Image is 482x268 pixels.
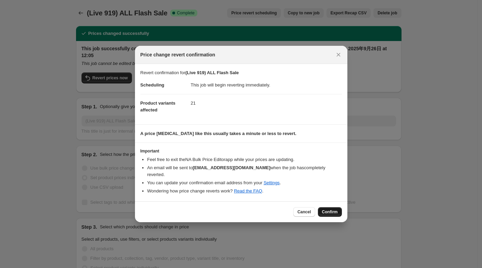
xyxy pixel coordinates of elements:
[147,164,342,178] li: An email will be sent to when the job has completely reverted .
[191,94,342,112] dd: 21
[322,209,338,215] span: Confirm
[147,188,342,195] li: Wondering how price change reverts work? .
[147,156,342,163] li: Feel free to exit the NA Bulk Price Editor app while your prices are updating.
[185,70,239,75] b: (Live 919) ALL Flash Sale
[140,131,297,136] b: A price [MEDICAL_DATA] like this usually takes a minute or less to revert.
[334,50,343,59] button: Close
[293,207,315,217] button: Cancel
[263,180,280,185] a: Settings
[191,76,342,94] dd: This job will begin reverting immediately.
[140,69,342,76] p: Revert confirmation for
[140,148,342,154] h3: Important
[193,165,270,170] b: [EMAIL_ADDRESS][DOMAIN_NAME]
[140,82,164,88] span: Scheduling
[140,51,215,58] span: Price change revert confirmation
[140,100,176,112] span: Product variants affected
[297,209,311,215] span: Cancel
[147,179,342,186] li: You can update your confirmation email address from your .
[234,188,262,193] a: Read the FAQ
[318,207,342,217] button: Confirm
